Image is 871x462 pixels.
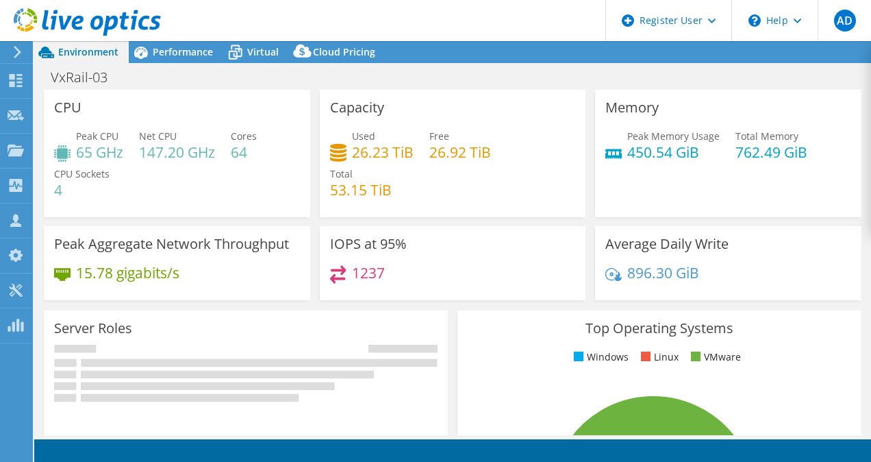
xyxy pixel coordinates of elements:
h3: CPU [54,100,81,115]
span: Cloud Pricing [313,45,375,58]
h3: Capacity [330,100,384,115]
h4: 64 [231,145,257,160]
h4: 1237 [352,265,385,280]
h1: VxRail-03 [45,70,129,85]
h4: 762.49 GiB [735,145,807,160]
span: Free [429,130,449,143]
span: CPU Sockets [54,167,110,180]
span: Peak Memory Usage [627,130,720,143]
h3: Memory [605,100,659,115]
h3: Average Daily Write [605,236,729,252]
li: VMware [687,350,741,365]
span: Performance [153,45,213,58]
h3: Server Roles [54,321,132,336]
span: Net CPU [139,130,177,143]
span: Virtual [247,45,279,58]
h4: 147.20 GHz [139,145,215,160]
span: Cores [231,130,257,143]
svg: \n [748,14,761,27]
span: Peak CPU [76,130,118,143]
h4: 53.15 TiB [330,182,392,197]
span: AD [834,10,856,32]
h4: 15.78 gigabits/s [76,265,179,280]
h4: 450.54 GiB [627,145,720,160]
span: Environment [58,45,118,58]
span: Total [330,167,353,180]
li: Linux [638,350,679,365]
h4: 26.92 TiB [429,145,491,160]
span: Used [352,130,375,143]
h3: Peak Aggregate Network Throughput [54,236,289,252]
h4: 4 [54,182,110,197]
h3: Top Operating Systems [468,321,851,336]
h3: IOPS at 95% [330,236,407,252]
h4: 896.30 GiB [627,265,699,280]
h4: 26.23 TiB [352,145,414,160]
span: Total Memory [735,130,798,143]
li: Windows [570,350,629,365]
h4: 65 GHz [76,145,123,160]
